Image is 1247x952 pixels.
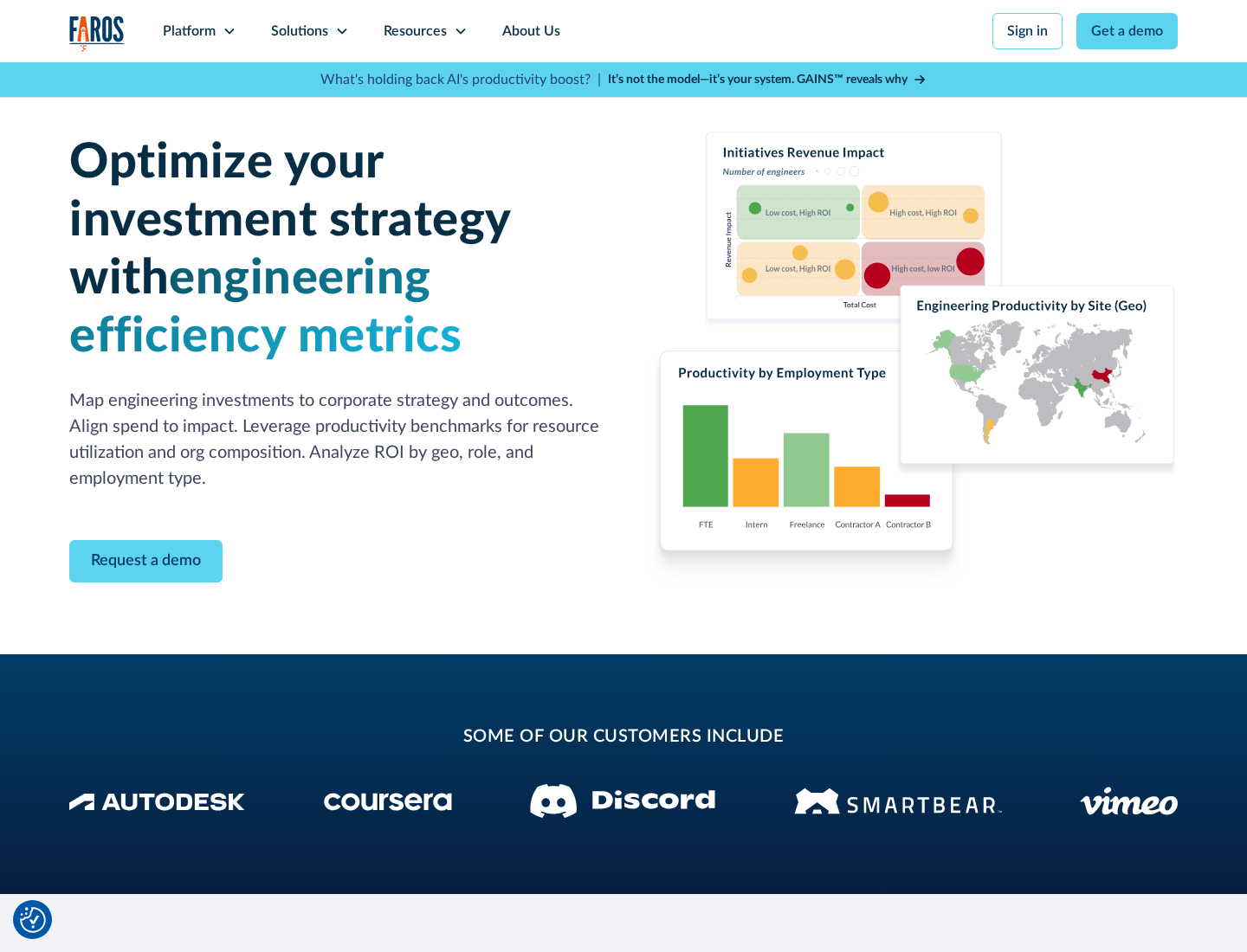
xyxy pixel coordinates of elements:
div: Solutions [271,21,328,42]
img: Coursera Logo [324,793,452,811]
p: What's holding back AI's productivity boost? | [320,69,601,90]
a: Contact Modal [69,540,223,582]
span: engineering efficiency metrics [69,254,462,361]
img: Logo of the analytics and reporting company Faros. [69,16,125,51]
div: Platform [163,21,216,42]
p: Map engineering investments to corporate strategy and outcomes. Align spend to impact. Leverage p... [69,388,603,492]
a: Get a demo [1076,13,1178,49]
img: Charts displaying initiatives revenue impact, productivity by employment type and engineering pro... [644,132,1178,585]
div: Resources [384,21,447,42]
strong: It’s not the model—it’s your system. GAINS™ reveals why [608,74,908,86]
img: Autodesk Logo [69,793,245,811]
img: Vimeo logo [1080,787,1178,815]
h2: some of our customers include [208,724,1039,749]
a: Sign in [992,13,1063,49]
button: Cookie Settings [20,907,46,933]
img: Smartbear Logo [794,785,1002,817]
img: Discord logo [530,784,715,818]
a: It’s not the model—it’s your system. GAINS™ reveals why [608,71,927,89]
a: home [69,16,125,51]
img: Revisit consent button [20,907,46,933]
h1: Optimize your investment strategy with [69,134,603,367]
